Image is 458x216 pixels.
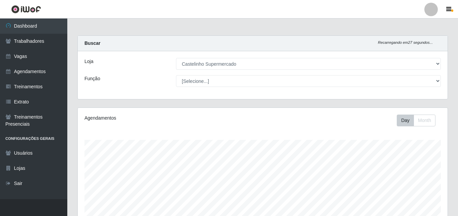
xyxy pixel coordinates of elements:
[84,58,93,65] label: Loja
[84,75,100,82] label: Função
[84,40,100,46] strong: Buscar
[11,5,41,13] img: CoreUI Logo
[397,115,414,126] button: Day
[414,115,435,126] button: Month
[397,115,435,126] div: First group
[378,40,433,44] i: Recarregando em 27 segundos...
[84,115,227,122] div: Agendamentos
[397,115,441,126] div: Toolbar with button groups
